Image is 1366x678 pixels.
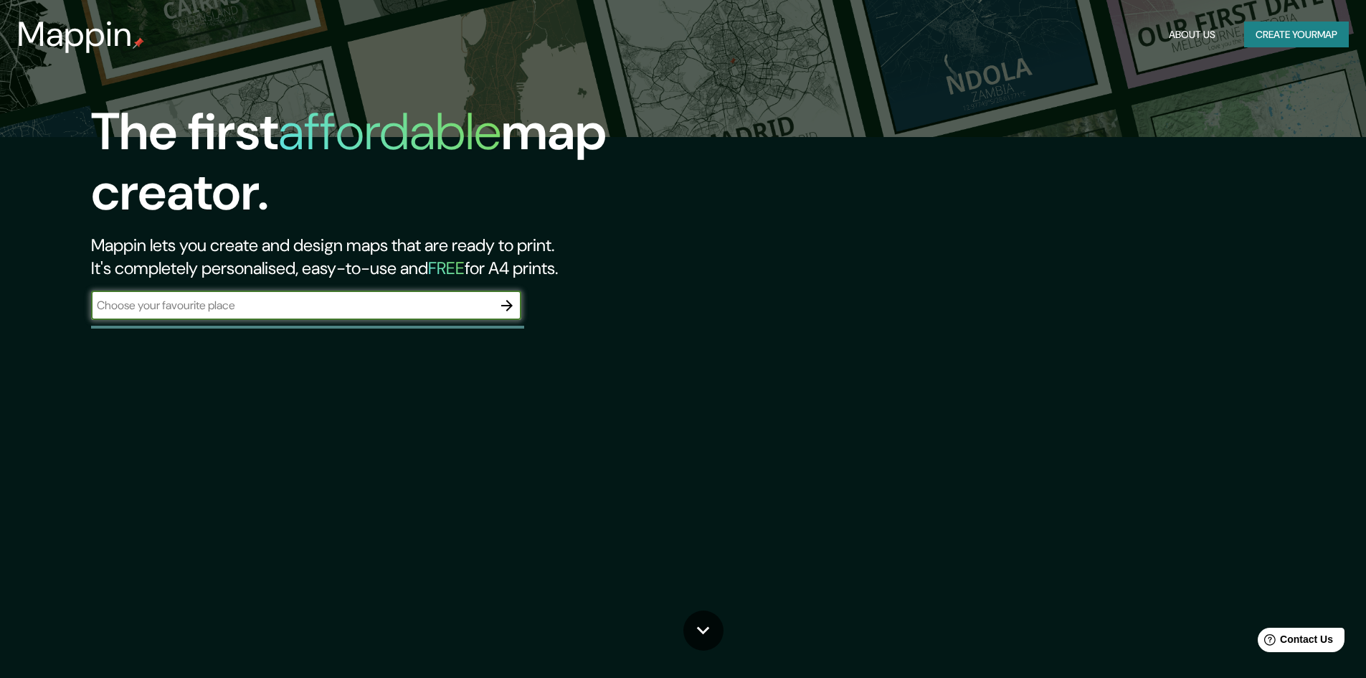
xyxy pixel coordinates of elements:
[428,257,465,279] h5: FREE
[278,98,501,165] h1: affordable
[17,14,133,55] h3: Mappin
[1238,622,1350,662] iframe: Help widget launcher
[91,234,774,280] h2: Mappin lets you create and design maps that are ready to print. It's completely personalised, eas...
[1244,22,1349,48] button: Create yourmap
[91,297,493,314] input: Choose your favourite place
[91,102,774,234] h1: The first map creator.
[1163,22,1221,48] button: About Us
[133,37,144,49] img: mappin-pin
